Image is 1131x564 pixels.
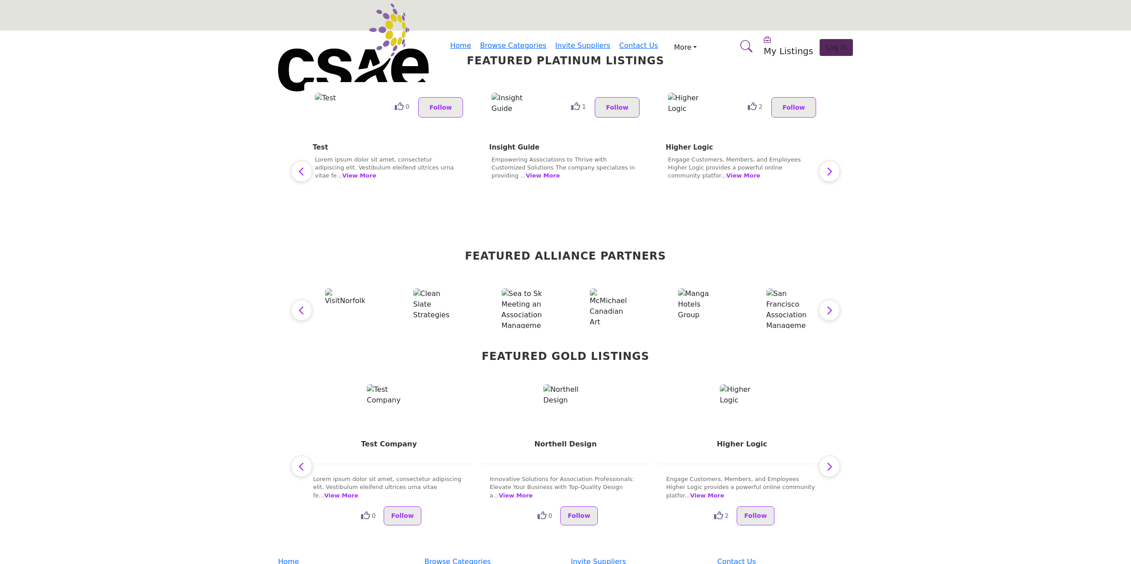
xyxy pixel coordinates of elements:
img: Higher Logic [668,93,708,114]
span: 0 [405,102,409,111]
span: Log In [825,43,847,51]
span: 1 [582,102,586,111]
img: Test Company [367,384,411,406]
span: Follow [744,512,767,519]
h2: Featured Gold Listings [299,348,832,364]
img: Site Logo [278,4,429,91]
a: View More [726,172,760,179]
a: Test [313,143,328,151]
span: Follow [391,512,414,519]
img: Sea to Sky Meeting and Association Management [502,288,548,331]
h2: Featured Alliance Partners [299,248,832,264]
a: Higher Logic [666,143,713,151]
button: Follow [595,97,640,118]
a: Northell Design [534,440,597,448]
a: Search [731,35,758,58]
img: Manga Hotels Group [678,288,718,320]
div: Engage Customers, Members, and Employees Higher Logic provides a powerful online community platfo... [668,156,816,229]
img: Clean Slate Strategies [413,288,453,320]
div: Engage Customers, Members, and Employees Higher Logic provides a powerful online community platfo... [666,475,818,500]
button: Follow [737,506,774,525]
img: Insight Guide [491,93,531,114]
span: 0 [548,511,552,521]
a: View More [499,492,533,499]
img: Northell Design [543,384,588,406]
h2: Featured Platinum Listings [299,53,832,69]
span: 2 [725,511,729,521]
a: View More [690,492,724,499]
a: Invite Suppliers [555,41,610,50]
a: Contact Us [619,41,658,50]
button: Follow [771,97,816,118]
a: Test Company [361,440,417,448]
img: Test [315,93,336,103]
button: Log In [820,39,853,56]
div: Innovative Solutions for Association Professionals: Elevate Your Business with Top-Quality Design... [490,475,641,500]
a: More [667,40,704,55]
button: Follow [418,97,463,118]
img: VisitNorfolk [325,288,366,306]
a: Insight Guide [489,143,539,151]
span: 0 [372,511,376,521]
button: Follow [384,506,421,525]
a: Home [450,41,471,50]
span: 2 [758,102,762,111]
h5: My Listings [764,46,813,56]
div: My Listings [764,35,813,56]
a: View More [324,492,358,499]
div: Lorem ipsum dolor sit amet, consectetur adipiscing elit. Vestibulum eleifend ultrices urna vitae ... [315,156,463,229]
span: Follow [429,104,452,111]
a: View More [342,172,376,179]
span: Follow [568,512,590,519]
div: Lorem ipsum dolor sit amet, consectetur adipiscing elit. Vestibulum eleifend ultrices urna vitae ... [313,475,465,500]
a: Browse Categories [480,41,546,50]
span: Follow [606,104,628,111]
button: Follow [560,506,598,525]
img: Higher Logic [720,384,764,406]
div: Empowering Associations to Thrive with Customized Solutions The company specializes in providing ... [491,156,640,229]
a: View More [526,172,560,179]
a: Higher Logic [717,440,767,448]
span: Follow [782,104,805,111]
img: San Francisco Association Management Services [766,288,813,342]
img: McMichael Canadian Art Collection [590,288,630,338]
